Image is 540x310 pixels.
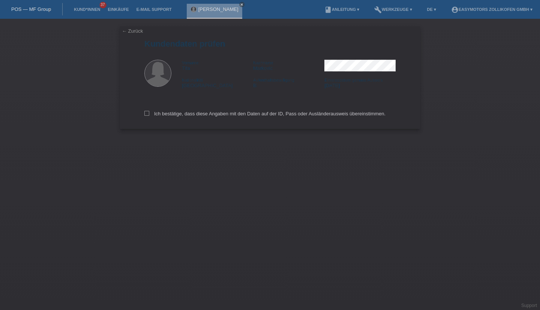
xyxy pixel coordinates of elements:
[447,7,536,12] a: account_circleEasymotors Zollikofen GmbH ▾
[99,2,106,8] span: 37
[198,6,238,12] a: [PERSON_NAME]
[104,7,132,12] a: Einkäufe
[144,111,385,116] label: Ich bestätige, dass diese Angaben mit den Daten auf der ID, Pass oder Ausländerausweis übereinsti...
[240,3,244,6] i: close
[253,77,324,88] div: B
[521,303,537,308] a: Support
[370,7,416,12] a: buildWerkzeuge ▾
[70,7,104,12] a: Kund*innen
[321,7,363,12] a: bookAnleitung ▾
[182,77,253,88] div: [GEOGRAPHIC_DATA]
[253,60,324,71] div: Markovic
[451,6,459,14] i: account_circle
[324,77,396,88] div: [DATE]
[253,78,294,82] span: Aufenthaltsbewilligung
[253,60,273,65] span: Nachname
[374,6,382,14] i: build
[324,78,382,82] span: Einreisedatum gemäss Ausweis
[144,39,396,48] h1: Kundendaten prüfen
[423,7,440,12] a: DE ▾
[182,60,198,65] span: Vorname
[11,6,51,12] a: POS — MF Group
[324,6,332,14] i: book
[133,7,175,12] a: E-Mail Support
[239,2,244,7] a: close
[122,28,143,34] a: ← Zurück
[182,78,202,82] span: Nationalität
[182,60,253,71] div: Tifa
